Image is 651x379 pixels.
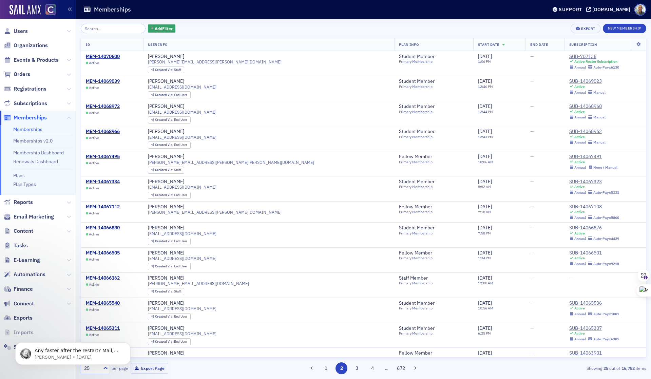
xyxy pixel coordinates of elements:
span: Exports [14,314,33,322]
span: Memberships [14,114,47,121]
a: Email Marketing [4,213,54,221]
span: Tasks [14,242,28,249]
a: View Homepage [41,4,56,16]
img: SailAMX [45,4,56,15]
a: Imports [4,329,34,336]
span: Any faster after the restart? Mail, Messages, and Photos seem high but I don't think that is too ... [30,20,113,86]
span: Events & Products [14,56,59,64]
iframe: Intercom notifications message [5,328,141,376]
a: Reports [4,198,33,206]
span: Reports [14,198,33,206]
p: Message from Aidan, sent 1w ago [30,26,117,32]
a: Orders [4,71,30,78]
img: SailAMX [9,5,41,16]
a: Exports [4,314,33,322]
span: Registrations [14,85,46,93]
a: Subscriptions [4,100,47,107]
a: Content [4,227,33,235]
span: Email Marketing [14,213,54,221]
span: Finance [14,285,33,293]
a: Tasks [4,242,28,249]
span: Orders [14,71,30,78]
a: Settings [4,343,34,351]
span: Content [14,227,33,235]
a: Memberships [4,114,47,121]
a: Users [4,27,28,35]
a: Registrations [4,85,46,93]
a: Events & Products [4,56,59,64]
span: Automations [14,271,45,278]
span: Connect [14,300,34,307]
span: E-Learning [14,257,40,264]
a: E-Learning [4,257,40,264]
a: Automations [4,271,45,278]
a: Connect [4,300,34,307]
a: Memberships [13,126,42,132]
a: Memberships v2.0 [13,138,53,144]
a: Finance [4,285,33,293]
a: Renewals Dashboard [13,158,58,165]
a: Membership Dashboard [13,150,64,156]
span: Users [14,27,28,35]
a: Plans [13,172,25,178]
span: Subscriptions [14,100,47,107]
span: Organizations [14,42,48,49]
a: Organizations [4,42,48,49]
a: Plan Types [13,181,36,187]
